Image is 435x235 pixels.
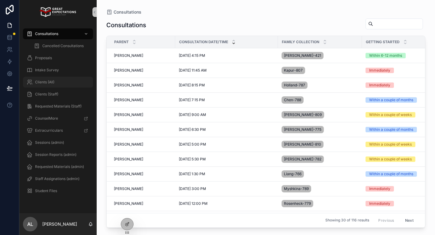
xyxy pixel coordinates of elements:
span: [DATE] 7:15 PM [179,98,205,102]
span: Session Reports (admin) [35,152,76,157]
a: Staff Assignations (admin) [23,173,93,184]
a: Within a couple of weeks [366,156,430,162]
div: Within a couple of months [369,171,413,177]
a: [DATE] 11:45 AM [179,68,274,73]
div: Immediately [369,68,390,73]
a: [PERSON_NAME] [114,172,172,176]
a: Rosenheck-779 [282,199,358,208]
span: [PERSON_NAME] [114,68,143,73]
span: [DATE] 3:00 PM [179,186,206,191]
div: Within a couple of months [369,127,413,132]
a: Extracurriculars [23,125,93,136]
a: Consultations [106,9,141,15]
span: [DATE] 5:00 PM [179,142,206,147]
span: Requested Materials (Staff) [35,104,82,109]
span: [DATE] 8:15 PM [179,83,205,88]
span: Myshkina-789 [284,186,309,191]
a: [PERSON_NAME]-782 [282,154,358,164]
button: Next [401,216,418,225]
a: [PERSON_NAME] [114,186,172,191]
div: scrollable content [19,24,97,204]
a: Kapur-807 [282,66,358,75]
span: [PERSON_NAME]-775 [284,127,321,132]
a: Consultations [23,28,93,39]
span: [PERSON_NAME] [114,98,143,102]
a: [DATE] 8:15 PM [179,83,274,88]
a: Within a couple of weeks [366,112,430,117]
span: Clients (All) [35,80,54,85]
span: [PERSON_NAME] [114,83,143,88]
span: [PERSON_NAME] [114,142,143,147]
a: Within a couple of months [366,97,430,103]
span: [PERSON_NAME]-782 [284,157,321,162]
span: Chen-788 [284,98,301,102]
span: AL [27,221,33,228]
span: [PERSON_NAME]-421 [284,53,321,58]
img: App logo [40,7,76,17]
a: Immediately [366,186,430,192]
span: Proposals [35,56,52,60]
a: Within a couple of months [366,127,430,132]
div: Immediately [369,201,390,206]
span: Holland-787 [284,83,305,88]
div: Within a couple of weeks [369,156,412,162]
a: Requested Materials (admin) [23,161,93,172]
a: Within a couple of months [366,171,430,177]
span: Kapur-807 [284,68,303,73]
h1: Consultations [106,21,146,29]
span: Student Files [35,188,57,193]
span: Clients (Staff) [35,92,58,97]
a: [PERSON_NAME]-775 [282,125,358,134]
a: Holland-787 [282,80,358,90]
a: [PERSON_NAME]-810 [282,140,358,149]
span: [DATE] 11:45 AM [179,68,207,73]
span: Consultations [35,31,58,36]
span: [PERSON_NAME] [114,127,143,132]
a: Proposals [23,53,93,63]
a: Immediately [366,82,430,88]
a: Clients (All) [23,77,93,88]
a: Session Reports (admin) [23,149,93,160]
a: [PERSON_NAME]-809 [282,110,358,120]
span: [PERSON_NAME]-809 [284,112,322,117]
a: [DATE] 12:00 PM [179,201,274,206]
a: Chen-788 [282,95,358,105]
a: Clients (Staff) [23,89,93,100]
span: Sessions (admin) [35,140,64,145]
div: Within 6-12 months [369,53,402,58]
span: Intake Survey [35,68,59,72]
div: Within a couple of weeks [369,142,412,147]
span: Getting Started [366,40,400,44]
a: [DATE] 9:00 AM [179,112,274,117]
span: Rosenheck-779 [284,201,311,206]
a: Within 6-12 months [366,53,430,58]
a: [DATE] 1:30 PM [179,172,274,176]
span: [DATE] 5:30 PM [179,157,206,162]
span: Extracurriculars [35,128,63,133]
a: [PERSON_NAME] [114,83,172,88]
span: Family collection [282,40,319,44]
span: [PERSON_NAME]-810 [284,142,321,147]
span: [DATE] 6:30 PM [179,127,206,132]
a: Cancelled Consultations [30,40,93,51]
span: [PERSON_NAME] [114,201,143,206]
a: Requested Materials (Staff) [23,101,93,112]
span: [PERSON_NAME] [114,53,143,58]
div: Immediately [369,186,390,192]
a: [PERSON_NAME]-421 [282,51,358,60]
span: Staff Assignations (admin) [35,176,79,181]
a: [DATE] 6:30 PM [179,127,274,132]
a: [PERSON_NAME] [114,68,172,73]
a: [DATE] 3:00 PM [179,186,274,191]
a: [PERSON_NAME] [114,142,172,147]
span: Consultation Date/Time [179,40,228,44]
a: [DATE] 4:15 PM [179,53,274,58]
span: Liang-766 [284,172,301,176]
a: [PERSON_NAME] [114,201,172,206]
span: [DATE] 1:30 PM [179,172,205,176]
a: Student Files [23,185,93,196]
span: [PERSON_NAME] [114,186,143,191]
a: [DATE] 7:15 PM [179,98,274,102]
span: Showing 30 of 116 results [325,218,369,223]
div: Within a couple of months [369,97,413,103]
